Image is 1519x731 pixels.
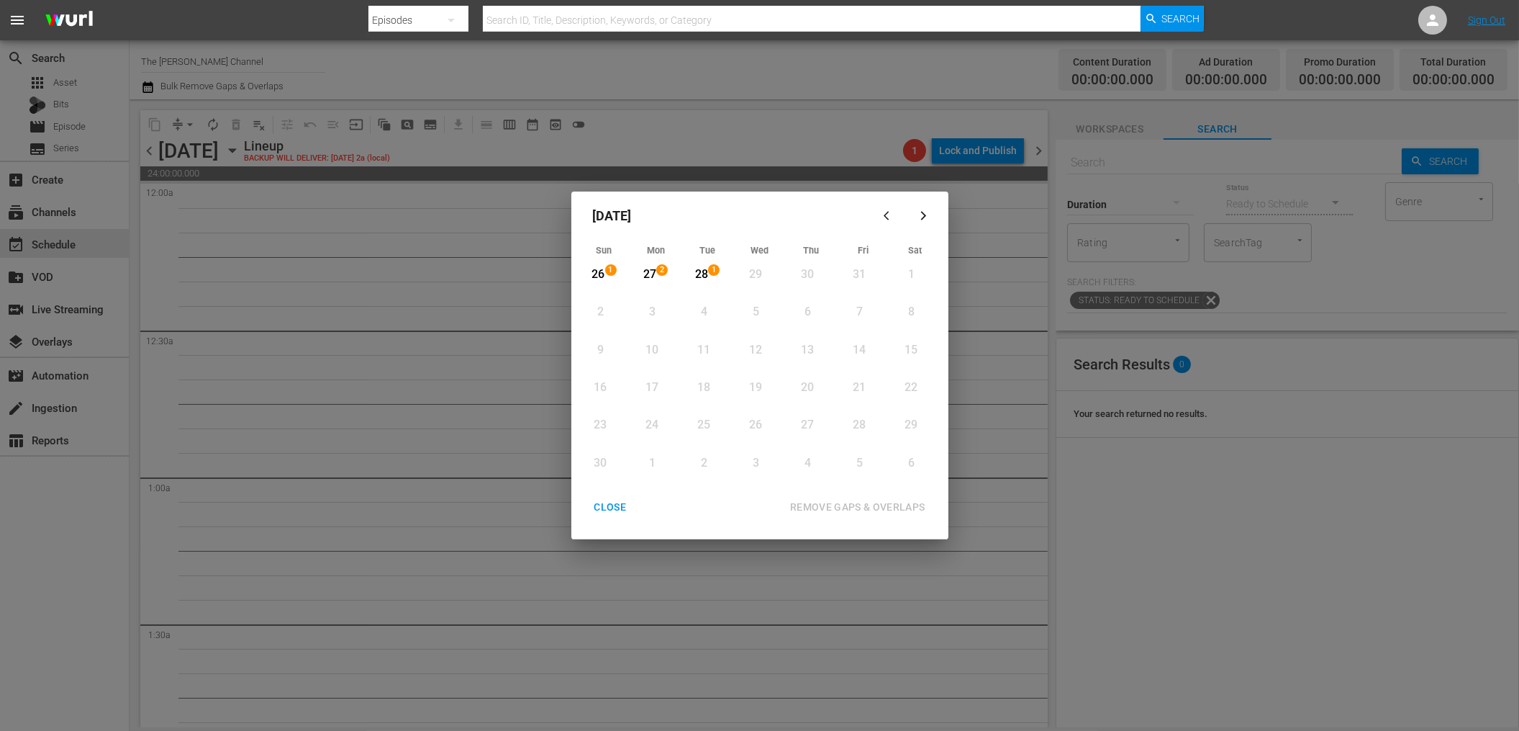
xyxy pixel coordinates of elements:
[747,417,765,434] div: 26
[643,455,661,472] div: 1
[695,304,713,320] div: 4
[579,241,941,487] div: Month View
[902,304,920,320] div: 8
[902,455,920,472] div: 6
[695,380,713,396] div: 18
[695,455,713,472] div: 2
[799,266,817,283] div: 30
[908,245,922,256] span: Sat
[9,12,26,29] span: menu
[606,264,616,276] span: 1
[591,417,609,434] div: 23
[858,245,869,256] span: Fri
[695,417,713,434] div: 25
[747,266,765,283] div: 29
[747,304,765,320] div: 5
[851,455,869,472] div: 5
[695,342,713,359] div: 11
[597,245,612,256] span: Sun
[799,455,817,472] div: 4
[591,304,609,320] div: 2
[643,380,661,396] div: 17
[799,304,817,320] div: 6
[35,4,104,37] img: ans4CAIJ8jUAAAAAAAAAAAAAAAAAAAAAAAAgQb4GAAAAAAAAAAAAAAAAAAAAAAAAJMjXAAAAAAAAAAAAAAAAAAAAAAAAgAT5G...
[851,304,869,320] div: 7
[851,380,869,396] div: 21
[799,342,817,359] div: 13
[799,380,817,396] div: 20
[643,304,661,320] div: 3
[589,266,607,283] div: 26
[647,245,665,256] span: Mon
[851,417,869,434] div: 28
[709,264,719,276] span: 1
[591,380,609,396] div: 16
[902,417,920,434] div: 29
[851,342,869,359] div: 14
[577,494,644,521] button: CLOSE
[640,266,658,283] div: 27
[643,417,661,434] div: 24
[657,264,667,276] span: 2
[747,380,765,396] div: 19
[591,455,609,472] div: 30
[747,342,765,359] div: 12
[583,498,638,516] div: CLOSE
[1162,6,1200,32] span: Search
[700,245,716,256] span: Tue
[643,342,661,359] div: 10
[804,245,820,256] span: Thu
[902,380,920,396] div: 22
[751,245,768,256] span: Wed
[692,266,710,283] div: 28
[591,342,609,359] div: 9
[902,342,920,359] div: 15
[902,266,920,283] div: 1
[799,417,817,434] div: 27
[1468,14,1505,26] a: Sign Out
[579,199,872,233] div: [DATE]
[747,455,765,472] div: 3
[851,266,869,283] div: 31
